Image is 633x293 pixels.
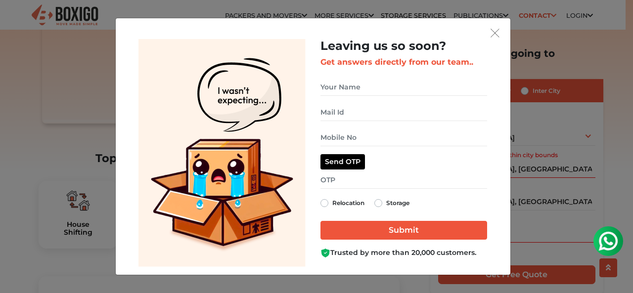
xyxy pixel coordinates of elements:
input: Submit [320,221,487,240]
img: Lead Welcome Image [138,39,306,267]
div: Trusted by more than 20,000 customers. [320,248,487,258]
label: Storage [386,197,409,209]
label: Relocation [332,197,364,209]
img: Boxigo Customer Shield [320,248,330,258]
button: Send OTP [320,154,365,169]
input: Mobile No [320,129,487,146]
img: exit [491,29,499,38]
input: Mail Id [320,104,487,121]
img: whatsapp-icon.svg [10,10,30,30]
h2: Leaving us so soon? [320,39,487,53]
input: OTP [320,171,487,189]
input: Your Name [320,79,487,96]
h3: Get answers directly from our team.. [320,57,487,67]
